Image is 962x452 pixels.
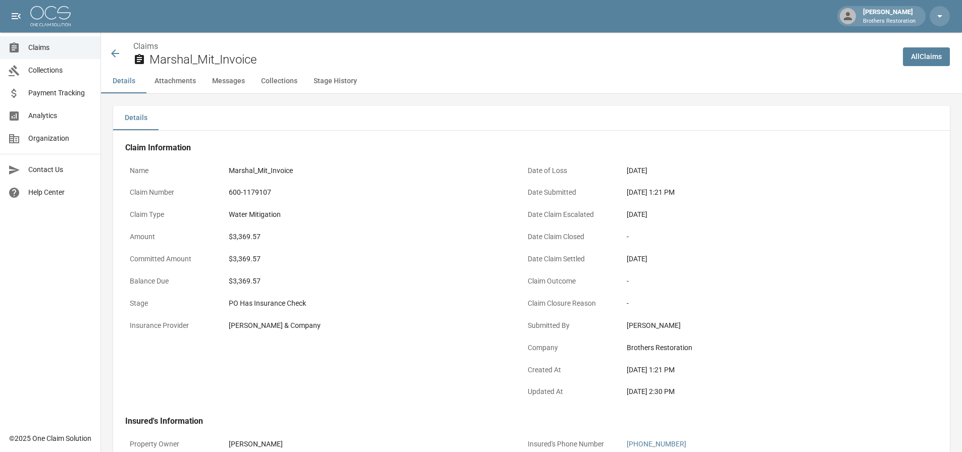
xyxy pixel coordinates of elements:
p: Date Claim Settled [523,249,614,269]
p: Submitted By [523,316,614,335]
p: Claim Number [125,183,216,202]
p: Date Claim Closed [523,227,614,247]
p: Stage [125,294,216,313]
div: [PERSON_NAME] [229,439,507,449]
span: Collections [28,65,92,76]
div: [DATE] [627,254,904,264]
div: Marshal_Mit_Invoice [229,165,507,176]
p: Created At [523,360,614,380]
p: Company [523,338,614,358]
button: Messages [204,69,253,93]
span: Contact Us [28,164,92,175]
div: - [627,298,904,309]
div: anchor tabs [101,69,962,93]
div: $3,369.57 [229,232,507,242]
div: © 2025 One Claim Solution [9,433,91,443]
h4: Insured's Information [125,416,909,426]
div: [DATE] 1:21 PM [627,187,904,198]
div: $3,369.57 [229,276,507,287]
p: Date of Loss [523,161,614,181]
div: PO Has Insurance Check [229,298,507,309]
p: Balance Due [125,271,216,291]
p: Committed Amount [125,249,216,269]
div: - [627,276,904,287]
p: Name [125,161,216,181]
div: [DATE] [627,209,904,220]
p: Brothers Restoration [863,17,916,26]
h2: Marshal_Mit_Invoice [149,52,895,67]
div: [DATE] 2:30 PM [627,386,904,397]
a: Claims [133,41,158,51]
div: $3,369.57 [229,254,507,264]
a: [PHONE_NUMBER] [627,440,686,448]
div: Water Mitigation [229,209,507,220]
nav: breadcrumb [133,40,895,52]
span: Analytics [28,110,92,121]
button: Collections [253,69,306,93]
p: Claim Outcome [523,271,614,291]
p: Claim Type [125,205,216,224]
div: [DATE] [627,165,904,176]
button: open drawer [6,6,26,26]
span: Payment Tracking [28,88,92,98]
div: [PERSON_NAME] [859,7,920,25]
div: Brothers Restoration [627,343,904,353]
p: Date Claim Escalated [523,205,614,224]
p: Updated At [523,382,614,402]
div: details tabs [113,106,950,130]
button: Attachments [146,69,204,93]
div: [PERSON_NAME] & Company [229,320,507,331]
div: - [627,232,904,242]
button: Stage History [306,69,365,93]
span: Help Center [28,187,92,198]
span: Organization [28,133,92,144]
h4: Claim Information [125,143,909,153]
div: [DATE] 1:21 PM [627,365,904,375]
button: Details [113,106,159,130]
span: Claims [28,42,92,53]
div: 600-1179107 [229,187,507,198]
a: AllClaims [903,47,950,66]
p: Amount [125,227,216,247]
img: ocs-logo-white-transparent.png [30,6,71,26]
p: Insurance Provider [125,316,216,335]
p: Date Submitted [523,183,614,202]
div: [PERSON_NAME] [627,320,904,331]
p: Claim Closure Reason [523,294,614,313]
button: Details [101,69,146,93]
